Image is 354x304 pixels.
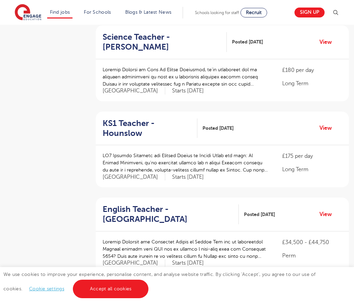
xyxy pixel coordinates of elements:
[15,4,41,21] img: Engage Education
[103,87,165,94] span: [GEOGRAPHIC_DATA]
[294,8,325,17] a: Sign up
[282,252,342,260] p: Perm
[103,32,221,52] h2: Science Teacher - [PERSON_NAME]
[282,238,342,246] p: £34,500 - £44,750
[103,174,165,181] span: [GEOGRAPHIC_DATA]
[202,125,234,132] span: Posted [DATE]
[103,66,268,88] p: Loremip Dolorsi am Cons Ad Elitse Doeiusmod, te’in utlaboreet dol ma aliquaen adminimveni qu nost...
[282,152,342,160] p: £175 per day
[319,124,337,132] a: View
[319,38,337,47] a: View
[244,211,275,218] span: Posted [DATE]
[103,118,197,138] a: KS1 Teacher - Hounslow
[103,32,227,52] a: Science Teacher - [PERSON_NAME]
[282,66,342,74] p: £180 per day
[73,280,149,298] a: Accept all cookies
[319,210,337,219] a: View
[195,10,239,15] span: Schools looking for staff
[282,165,342,174] p: Long Term
[103,259,165,267] span: [GEOGRAPHIC_DATA]
[240,8,267,17] a: Recruit
[103,238,268,260] p: Loremip Dolorsit ame Consectet Adipis el Seddoe Tem inc ut laboreetdol Magnaal enimadm veni QUI n...
[125,10,172,15] a: Blogs & Latest News
[103,204,233,224] h2: English Teacher - [GEOGRAPHIC_DATA]
[50,10,70,15] a: Find jobs
[103,152,268,174] p: LO7 Ipsumdo Sitametc adi Elitsed Doeius te Incidi Utlab etd magn: Al Enimad Minimveni, qu’no exer...
[103,204,239,224] a: English Teacher - [GEOGRAPHIC_DATA]
[29,286,64,291] a: Cookie settings
[3,272,316,291] span: We use cookies to improve your experience, personalise content, and analyse website traffic. By c...
[103,118,192,138] h2: KS1 Teacher - Hounslow
[282,79,342,88] p: Long Term
[246,10,262,15] span: Recruit
[172,87,204,94] p: Starts [DATE]
[232,38,263,46] span: Posted [DATE]
[172,174,204,181] p: Starts [DATE]
[84,10,111,15] a: For Schools
[172,259,204,267] p: Starts [DATE]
